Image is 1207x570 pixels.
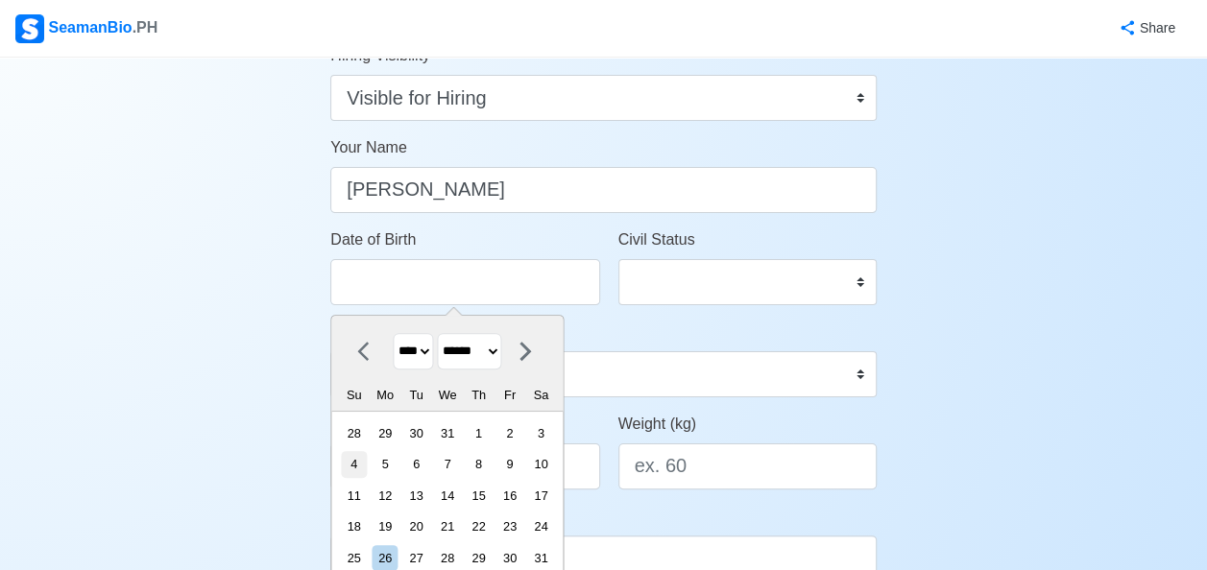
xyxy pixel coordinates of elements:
[434,420,460,446] div: Choose Wednesday, July 31st, 1974
[341,451,367,477] div: Choose Sunday, August 4th, 1974
[341,513,367,539] div: Choose Sunday, August 18th, 1974
[434,513,460,539] div: Choose Wednesday, August 21st, 1974
[496,382,522,408] div: Fr
[496,513,522,539] div: Choose Friday, August 23rd, 1974
[330,47,430,63] span: Hiring Visibility
[373,513,398,539] div: Choose Monday, August 19th, 1974
[528,483,554,509] div: Choose Saturday, August 17th, 1974
[330,228,416,251] label: Date of Birth
[341,420,367,446] div: Choose Sunday, July 28th, 1974
[403,451,429,477] div: Choose Tuesday, August 6th, 1974
[466,483,492,509] div: Choose Thursday, August 15th, 1974
[403,420,429,446] div: Choose Tuesday, July 30th, 1974
[1099,10,1192,47] button: Share
[434,483,460,509] div: Choose Wednesday, August 14th, 1974
[341,483,367,509] div: Choose Sunday, August 11th, 1974
[496,420,522,446] div: Choose Friday, August 2nd, 1974
[528,451,554,477] div: Choose Saturday, August 10th, 1974
[403,513,429,539] div: Choose Tuesday, August 20th, 1974
[373,483,398,509] div: Choose Monday, August 12th, 1974
[466,420,492,446] div: Choose Thursday, August 1st, 1974
[434,451,460,477] div: Choose Wednesday, August 7th, 1974
[618,228,695,251] label: Civil Status
[528,513,554,539] div: Choose Saturday, August 24th, 1974
[330,139,406,155] span: Your Name
[528,420,554,446] div: Choose Saturday, August 3rd, 1974
[403,382,429,408] div: Tu
[434,382,460,408] div: We
[496,451,522,477] div: Choose Friday, August 9th, 1974
[341,382,367,408] div: Su
[15,14,157,43] div: SeamanBio
[330,167,877,213] input: Type your name
[466,513,492,539] div: Choose Thursday, August 22nd, 1974
[133,19,158,36] span: .PH
[373,382,398,408] div: Mo
[373,451,398,477] div: Choose Monday, August 5th, 1974
[528,382,554,408] div: Sa
[403,483,429,509] div: Choose Tuesday, August 13th, 1974
[466,451,492,477] div: Choose Thursday, August 8th, 1974
[496,483,522,509] div: Choose Friday, August 16th, 1974
[15,14,44,43] img: Logo
[618,416,697,432] span: Weight (kg)
[466,382,492,408] div: Th
[373,420,398,446] div: Choose Monday, July 29th, 1974
[618,443,877,489] input: ex. 60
